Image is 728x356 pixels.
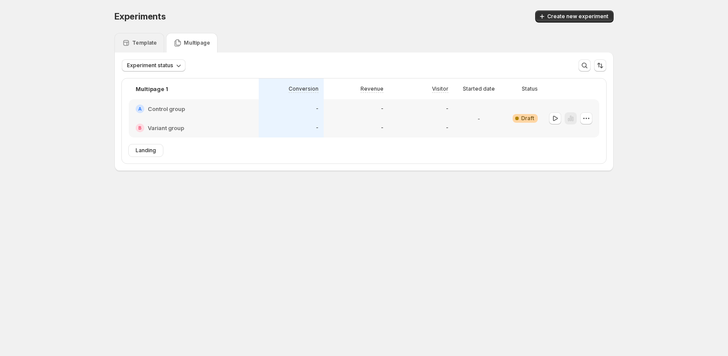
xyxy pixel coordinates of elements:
[361,85,383,92] p: Revenue
[289,85,318,92] p: Conversion
[381,124,383,131] p: -
[184,39,210,46] p: Multipage
[148,124,184,132] h2: Variant group
[446,105,448,112] p: -
[127,62,173,69] span: Experiment status
[138,125,142,131] h2: B
[316,124,318,131] p: -
[114,11,166,22] span: Experiments
[521,115,534,122] span: Draft
[432,85,448,92] p: Visitor
[522,85,538,92] p: Status
[148,105,185,113] h2: Control group
[136,85,168,93] p: Multipage 1
[594,59,606,72] button: Sort the results
[132,39,157,46] p: Template
[381,105,383,112] p: -
[316,105,318,112] p: -
[122,59,185,72] button: Experiment status
[478,114,480,123] p: -
[138,106,142,111] h2: A
[136,147,156,154] span: Landing
[535,10,614,23] button: Create new experiment
[463,85,495,92] p: Started date
[547,13,608,20] span: Create new experiment
[446,124,448,131] p: -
